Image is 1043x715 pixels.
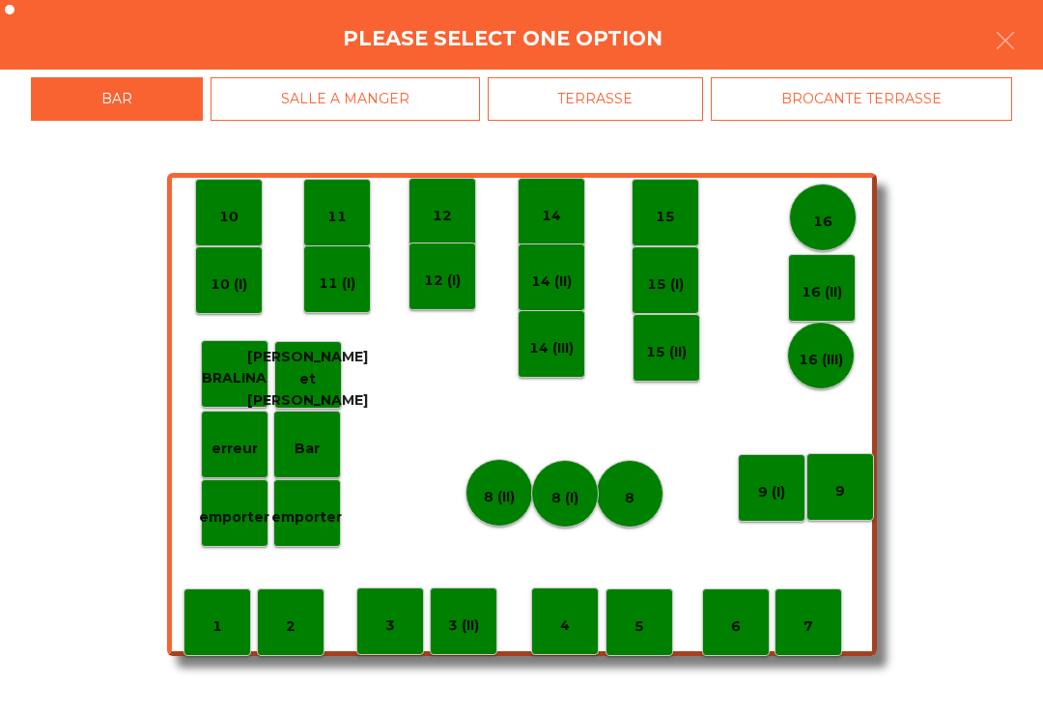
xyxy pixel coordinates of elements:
[327,206,347,228] p: 11
[484,486,515,508] p: 8 (II)
[219,206,239,228] p: 10
[542,205,561,227] p: 14
[813,211,832,233] p: 16
[343,24,662,53] h4: Please select one option
[211,273,247,296] p: 10 (I)
[286,615,296,638] p: 2
[731,615,741,638] p: 6
[202,367,267,389] p: BRALINA
[211,77,480,121] div: SALLE A MANGER
[433,205,452,227] p: 12
[551,487,578,509] p: 8 (I)
[247,346,368,412] p: [PERSON_NAME] et [PERSON_NAME]
[647,273,684,296] p: 15 (I)
[448,615,479,637] p: 3 (II)
[529,337,574,359] p: 14 (III)
[199,506,269,529] p: emporter
[31,77,203,121] div: BAR
[271,506,342,529] p: emporter
[295,438,320,460] p: Bar
[646,341,687,363] p: 15 (II)
[385,615,395,637] p: 3
[319,272,355,295] p: 11 (I)
[211,438,258,460] p: erreur
[656,206,675,228] p: 15
[711,77,1012,121] div: BROCANTE TERRASSE
[803,615,813,638] p: 7
[424,270,461,292] p: 12 (I)
[802,281,842,303] p: 16 (II)
[212,615,222,638] p: 1
[799,349,843,371] p: 16 (III)
[531,271,572,293] p: 14 (II)
[560,615,570,637] p: 4
[488,77,704,121] div: TERRASSE
[758,481,785,503] p: 9 (I)
[625,487,634,509] p: 8
[634,615,644,638] p: 5
[835,480,845,502] p: 9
